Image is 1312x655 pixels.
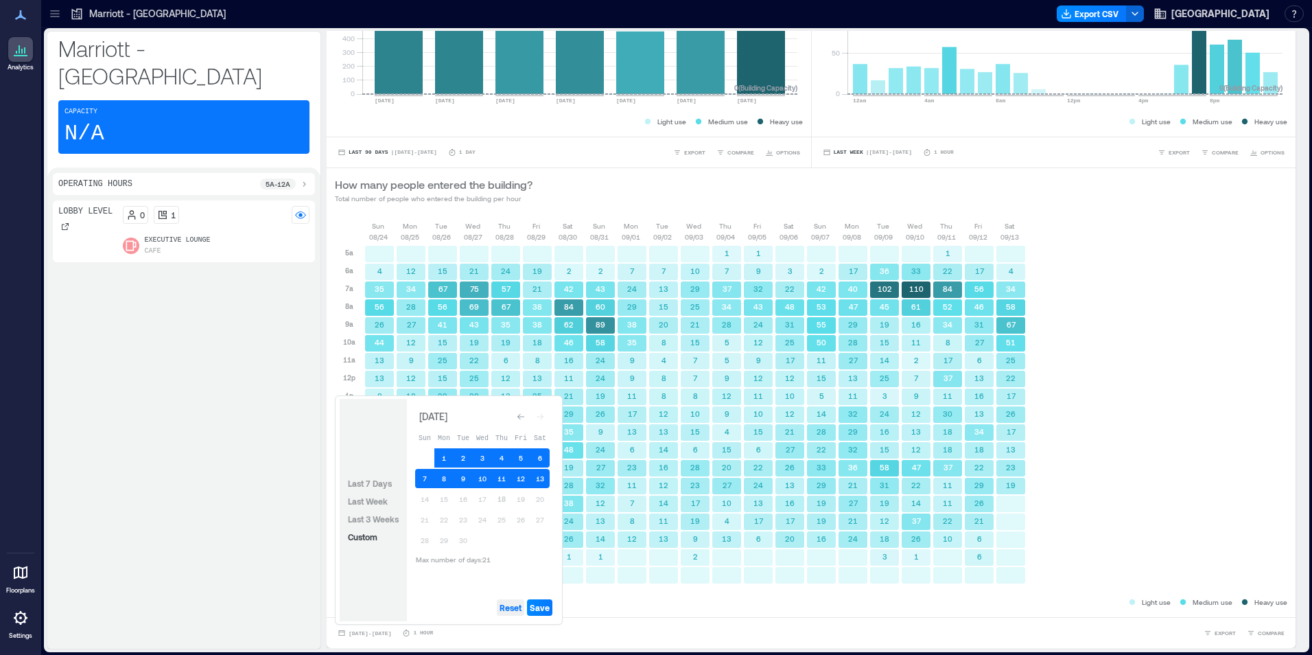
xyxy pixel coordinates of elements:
[145,235,211,246] p: Executive Lounge
[375,374,384,382] text: 13
[403,220,417,231] p: Mon
[171,209,176,220] p: 1
[406,391,416,400] text: 18
[9,632,32,640] p: Settings
[345,529,380,545] button: Custom
[661,266,666,275] text: 7
[501,338,511,347] text: 19
[375,356,384,365] text: 13
[693,356,698,365] text: 7
[401,231,419,242] p: 08/25
[342,62,355,70] tspan: 200
[977,356,982,365] text: 6
[1212,148,1239,157] span: COMPARE
[266,179,290,189] p: 5a - 12a
[756,249,761,257] text: 1
[65,106,97,117] p: Capacity
[657,116,686,127] p: Light use
[1244,626,1287,640] button: COMPARE
[58,179,132,189] p: Operating Hours
[785,284,795,293] text: 22
[1067,97,1080,104] text: 12pm
[2,556,39,599] a: Floorplans
[737,97,757,104] text: [DATE]
[530,448,550,468] button: 6
[406,266,416,275] text: 12
[375,284,384,293] text: 35
[564,320,574,329] text: 62
[342,76,355,84] tspan: 100
[438,284,448,293] text: 67
[848,284,858,293] text: 40
[438,338,447,347] text: 15
[8,63,34,71] p: Analytics
[435,220,447,231] p: Tue
[469,266,479,275] text: 21
[690,302,700,311] text: 25
[845,220,859,231] p: Mon
[559,231,577,242] p: 08/30
[719,220,731,231] p: Thu
[564,284,574,293] text: 42
[843,231,861,242] p: 09/08
[65,120,104,148] p: N/A
[348,496,388,506] span: Last Week
[670,146,708,159] button: EXPORT
[348,514,399,524] span: Last 3 Weeks
[58,34,309,89] p: Marriott - [GEOGRAPHIC_DATA]
[567,266,572,275] text: 2
[473,469,492,488] button: 10
[627,338,637,347] text: 35
[770,116,803,127] p: Heavy use
[532,220,540,231] p: Fri
[817,356,826,365] text: 11
[527,231,546,242] p: 08/29
[335,626,394,640] button: [DATE]-[DATE]
[940,220,952,231] p: Thu
[598,266,603,275] text: 2
[877,220,889,231] p: Tue
[349,630,391,636] span: [DATE] - [DATE]
[556,97,576,104] text: [DATE]
[690,284,700,293] text: 29
[345,390,353,401] p: 1p
[590,231,609,242] p: 08/31
[335,146,440,159] button: Last 90 Days |[DATE]-[DATE]
[409,356,414,365] text: 9
[776,148,800,157] span: OPTIONS
[511,469,530,488] button: 12
[914,374,919,382] text: 7
[495,231,514,242] p: 08/28
[345,247,353,258] p: 5a
[853,97,866,104] text: 12am
[6,586,35,595] p: Floorplans
[693,374,698,382] text: 7
[1155,146,1193,159] button: EXPORT
[345,475,395,492] button: Last 7 Days
[708,116,748,127] p: Medium use
[880,374,889,382] text: 25
[492,469,511,488] button: 11
[342,34,355,43] tspan: 400
[473,448,492,468] button: 3
[596,338,605,347] text: 58
[943,302,952,311] text: 52
[946,249,950,257] text: 1
[343,354,355,365] p: 11a
[1142,116,1171,127] p: Light use
[661,374,666,382] text: 8
[753,302,763,311] text: 43
[1247,146,1287,159] button: OPTIONS
[530,602,550,613] span: Save
[616,97,636,104] text: [DATE]
[974,284,984,293] text: 56
[725,374,729,382] text: 9
[714,146,757,159] button: COMPARE
[459,148,476,157] p: 1 Day
[975,266,985,275] text: 17
[501,374,511,382] text: 12
[878,284,892,293] text: 102
[880,338,889,347] text: 15
[464,231,482,242] p: 08/27
[849,302,858,311] text: 47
